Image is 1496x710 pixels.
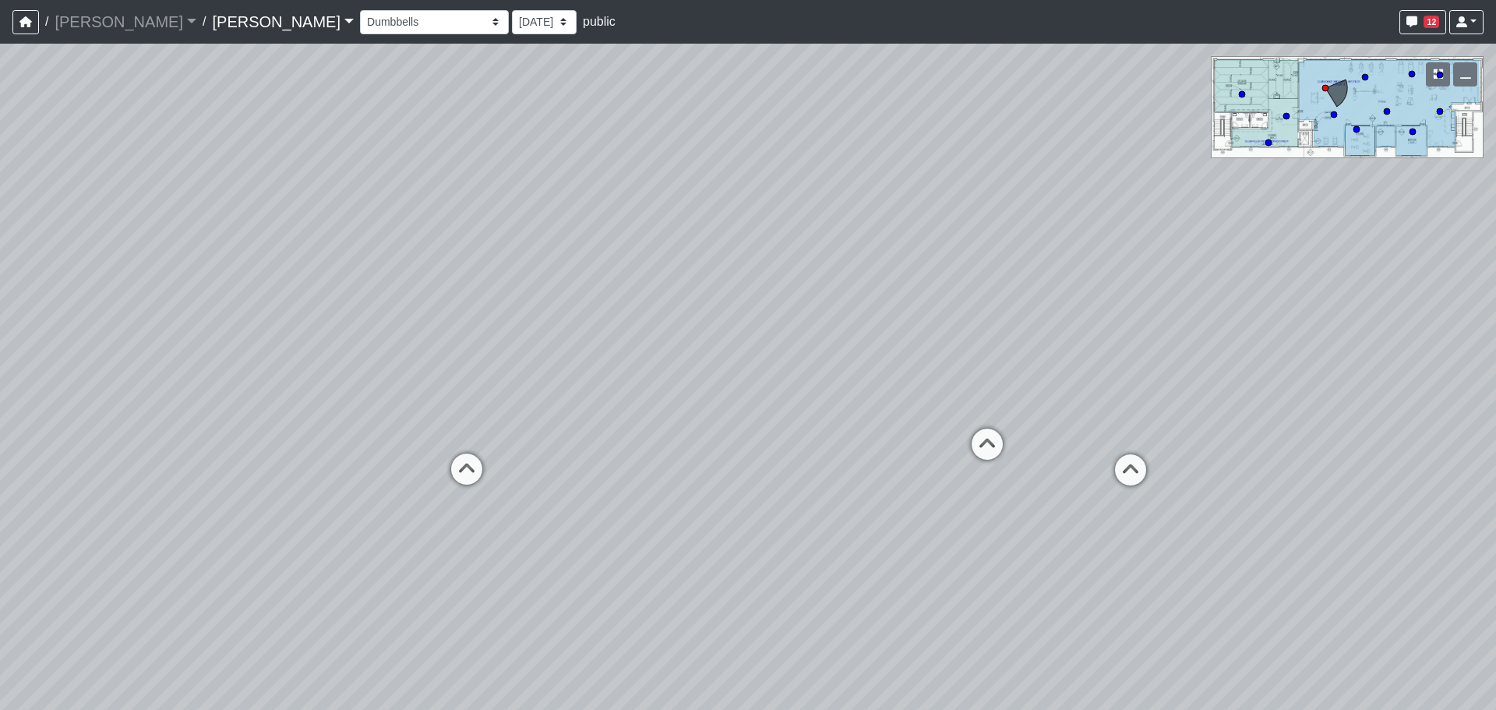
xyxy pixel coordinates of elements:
[583,15,616,28] span: public
[12,679,104,710] iframe: Ybug feedback widget
[1424,16,1439,28] span: 12
[212,6,354,37] a: [PERSON_NAME]
[1399,10,1446,34] button: 12
[196,6,212,37] span: /
[55,6,196,37] a: [PERSON_NAME]
[39,6,55,37] span: /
